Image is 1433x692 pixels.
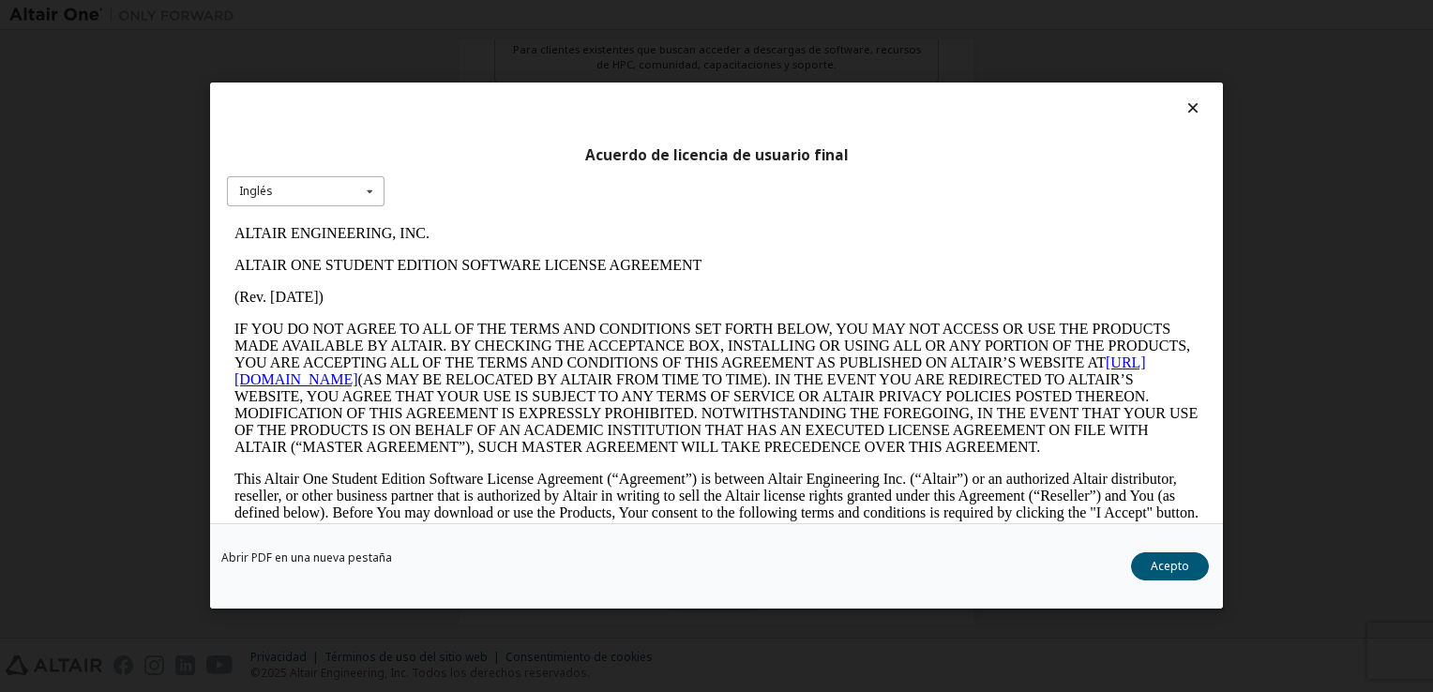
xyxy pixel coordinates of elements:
[8,39,972,56] p: ALTAIR ONE STUDENT EDITION SOFTWARE LICENSE AGREEMENT
[8,103,972,238] p: IF YOU DO NOT AGREE TO ALL OF THE TERMS AND CONDITIONS SET FORTH BELOW, YOU MAY NOT ACCESS OR USE...
[1131,553,1209,581] button: Acepto
[8,253,972,321] p: This Altair One Student Edition Software License Agreement (“Agreement”) is between Altair Engine...
[227,146,1206,165] div: Acuerdo de licencia de usuario final
[221,553,392,564] a: Abrir PDF en una nueva pestaña
[8,8,972,24] p: ALTAIR ENGINEERING, INC.
[8,137,919,170] a: [URL][DOMAIN_NAME]
[239,186,273,197] div: Inglés
[8,71,972,88] p: (Rev. [DATE])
